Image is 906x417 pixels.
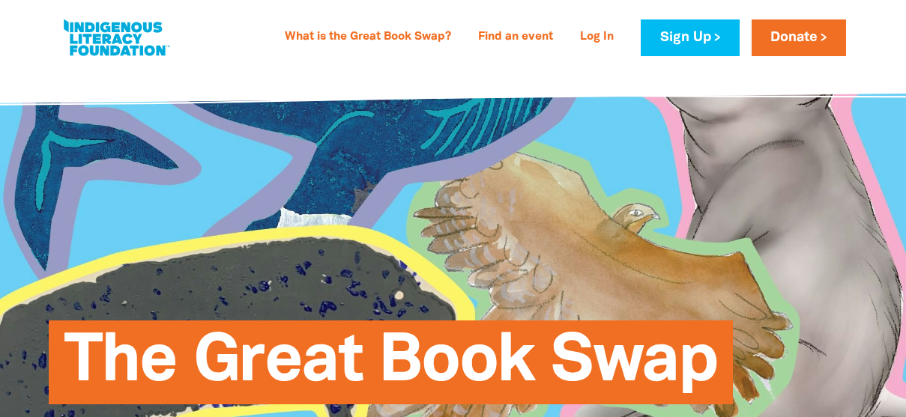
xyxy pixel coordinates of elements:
a: Donate [752,19,846,56]
a: Log In [571,25,623,49]
a: Sign Up [641,19,739,56]
a: Find an event [469,25,562,49]
span: The Great Book Swap [64,332,718,404]
a: What is the Great Book Swap? [276,25,460,49]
